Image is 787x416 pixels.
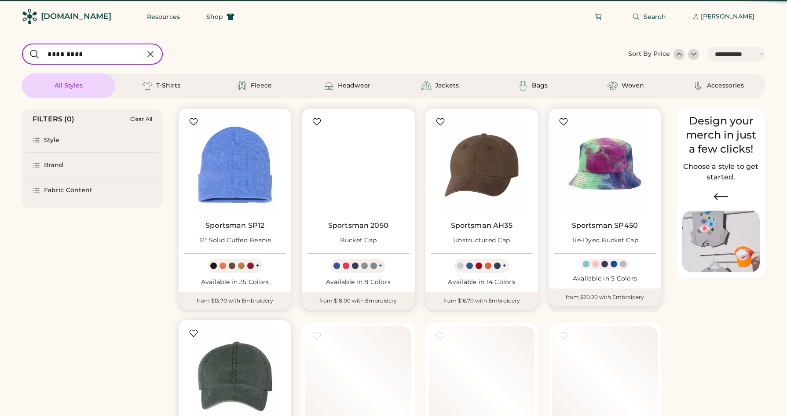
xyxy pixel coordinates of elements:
[206,14,223,20] span: Shop
[205,221,264,230] a: Sportsman SP12
[622,81,644,90] div: Woven
[608,80,618,91] img: Woven Icon
[302,292,414,310] div: from $18.00 with Embroidery
[644,14,666,20] span: Search
[379,261,383,270] div: +
[628,50,670,58] div: Sort By Price
[136,8,190,26] button: Resources
[184,114,286,216] img: Sportsman SP12 12" Solid Cuffed Beanie
[307,278,409,287] div: Available in 8 Colors
[518,80,528,91] img: Bags Icon
[701,12,754,21] div: [PERSON_NAME]
[130,116,152,122] div: Clear All
[622,8,677,26] button: Search
[571,236,638,245] div: Tie-Dyed Bucket Cap
[199,236,271,245] div: 12" Solid Cuffed Beanie
[549,288,661,306] div: from $20.20 with Embroidery
[196,8,245,26] button: Shop
[502,261,506,270] div: +
[328,221,388,230] a: Sportsman 2050
[572,221,638,230] a: Sportsman SP450
[340,236,377,245] div: Bucket Cap
[307,114,409,216] img: Sportsman 2050 Bucket Cap
[179,292,291,310] div: from $13.70 with Embroidery
[682,211,760,273] img: Image of Lisa Congdon Eye Print on T-Shirt and Hat
[682,161,760,182] h2: Choose a style to get started.
[431,114,533,216] img: Sportsman AH35 Unstructured Cap
[421,80,432,91] img: Jackets Icon
[237,80,247,91] img: Fleece Icon
[256,261,260,270] div: +
[425,292,538,310] div: from $16.70 with Embroidery
[184,278,286,287] div: Available in 35 Colors
[338,81,370,90] div: Headwear
[44,136,60,145] div: Style
[554,114,656,216] img: Sportsman SP450 Tie-Dyed Bucket Cap
[682,114,760,156] div: Design your merch in just a few clicks!
[55,81,83,90] div: All Styles
[33,114,75,124] div: FILTERS (0)
[44,161,64,170] div: Brand
[156,81,180,90] div: T-Shirts
[707,81,744,90] div: Accessories
[251,81,272,90] div: Fleece
[693,80,703,91] img: Accessories Icon
[324,80,334,91] img: Headwear Icon
[554,274,656,283] div: Available in 5 Colors
[22,9,37,24] img: Rendered Logo - Screens
[142,80,153,91] img: T-Shirts Icon
[44,186,92,195] div: Fabric Content
[532,81,548,90] div: Bags
[435,81,459,90] div: Jackets
[431,278,533,287] div: Available in 14 Colors
[451,221,512,230] a: Sportsman AH35
[453,236,510,245] div: Unstructured Cap
[41,11,111,22] div: [DOMAIN_NAME]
